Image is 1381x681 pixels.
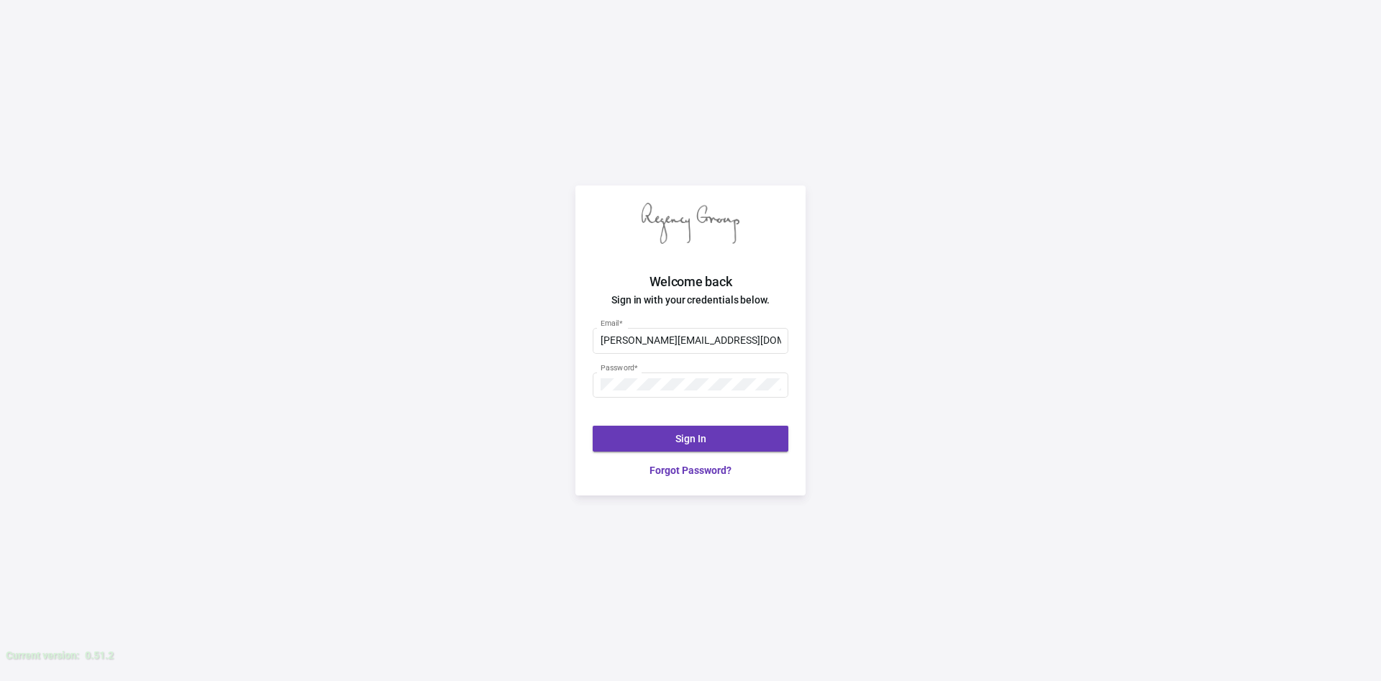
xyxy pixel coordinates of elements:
[642,203,739,244] img: Regency Group logo
[575,273,806,291] h2: Welcome back
[593,426,788,452] button: Sign In
[593,463,788,478] a: Forgot Password?
[675,433,706,444] span: Sign In
[575,291,806,308] h4: Sign in with your credentials below.
[85,648,114,663] div: 0.51.2
[6,648,79,663] div: Current version:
